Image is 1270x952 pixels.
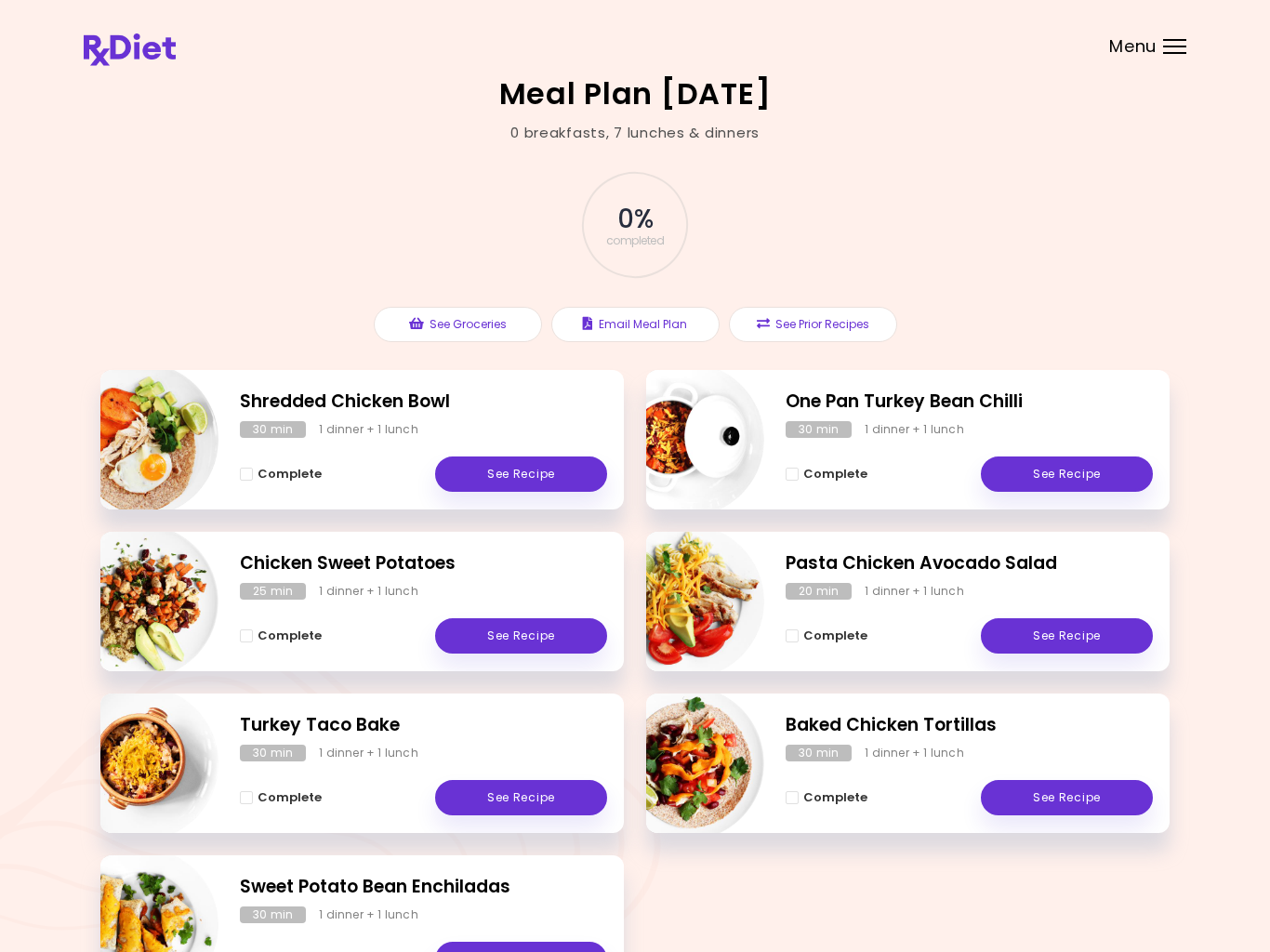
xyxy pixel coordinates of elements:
[240,625,322,647] button: Complete - Chicken Sweet Potatoes
[510,123,760,144] div: 0 breakfasts , 7 lunches & dinners
[240,421,306,438] div: 30 min
[258,628,322,643] span: Complete
[240,550,607,577] h2: Chicken Sweet Potatoes
[610,524,764,679] img: Info - Pasta Chicken Avocado Salad
[803,790,867,805] span: Complete
[240,906,306,923] div: 30 min
[981,780,1153,815] a: See Recipe - Baked Chicken Tortillas
[617,204,652,235] span: 0 %
[786,550,1153,577] h2: Pasta Chicken Avocado Salad
[865,421,964,438] div: 1 dinner + 1 lunch
[729,307,897,342] button: See Prior Recipes
[240,787,322,809] button: Complete - Turkey Taco Bake
[786,745,852,761] div: 30 min
[551,307,720,342] button: Email Meal Plan
[240,389,607,416] h2: Shredded Chicken Bowl
[786,712,1153,739] h2: Baked Chicken Tortillas
[865,745,964,761] div: 1 dinner + 1 lunch
[499,79,772,109] h2: Meal Plan [DATE]
[258,467,322,482] span: Complete
[803,628,867,643] span: Complete
[64,524,218,679] img: Info - Chicken Sweet Potatoes
[64,363,218,517] img: Info - Shredded Chicken Bowl
[240,712,607,739] h2: Turkey Taco Bake
[240,874,607,901] h2: Sweet Potato Bean Enchiladas
[786,625,867,647] button: Complete - Pasta Chicken Avocado Salad
[240,583,306,600] div: 25 min
[786,389,1153,416] h2: One Pan Turkey Bean Chilli
[84,33,176,66] img: RxDiet
[319,583,418,600] div: 1 dinner + 1 lunch
[610,363,764,517] img: Info - One Pan Turkey Bean Chilli
[240,745,306,761] div: 30 min
[319,745,418,761] div: 1 dinner + 1 lunch
[786,463,867,485] button: Complete - One Pan Turkey Bean Chilli
[786,787,867,809] button: Complete - Baked Chicken Tortillas
[435,618,607,654] a: See Recipe - Chicken Sweet Potatoes
[1109,38,1157,55] span: Menu
[865,583,964,600] div: 1 dinner + 1 lunch
[435,456,607,492] a: See Recipe - Shredded Chicken Bowl
[258,790,322,805] span: Complete
[435,780,607,815] a: See Recipe - Turkey Taco Bake
[610,686,764,840] img: Info - Baked Chicken Tortillas
[374,307,542,342] button: See Groceries
[606,235,665,246] span: completed
[803,467,867,482] span: Complete
[64,686,218,840] img: Info - Turkey Taco Bake
[786,421,852,438] div: 30 min
[786,583,852,600] div: 20 min
[319,906,418,923] div: 1 dinner + 1 lunch
[319,421,418,438] div: 1 dinner + 1 lunch
[240,463,322,485] button: Complete - Shredded Chicken Bowl
[981,456,1153,492] a: See Recipe - One Pan Turkey Bean Chilli
[981,618,1153,654] a: See Recipe - Pasta Chicken Avocado Salad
